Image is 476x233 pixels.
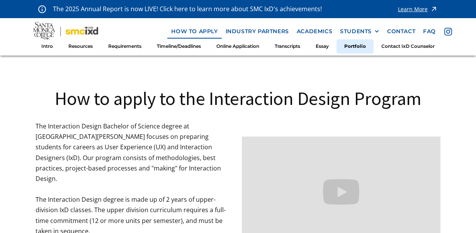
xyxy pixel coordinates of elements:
img: icon - information - alert [38,5,46,13]
a: how to apply [167,24,221,39]
a: Requirements [100,39,149,54]
div: STUDENTS [340,28,372,35]
a: Academics [293,24,336,39]
a: Timeline/Deadlines [149,39,209,54]
a: Essay [308,39,337,54]
a: Intro [34,39,61,54]
p: The 2025 Annual Report is now LIVE! Click here to learn more about SMC IxD's achievements! [53,4,323,14]
a: Learn More [398,4,438,14]
img: icon - arrow - alert [430,4,438,14]
a: Portfolio [337,39,374,54]
a: Contact IxD Counselor [374,39,442,54]
h1: How to apply to the Interaction Design Program [36,86,440,110]
a: industry partners [222,24,293,39]
a: Online Application [209,39,267,54]
div: Learn More [398,7,428,12]
a: faq [419,24,440,39]
img: icon - instagram [444,28,452,35]
a: Resources [61,39,100,54]
a: Transcripts [267,39,308,54]
a: contact [383,24,419,39]
div: STUDENTS [340,28,379,35]
img: Santa Monica College - SMC IxD logo [33,22,98,41]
